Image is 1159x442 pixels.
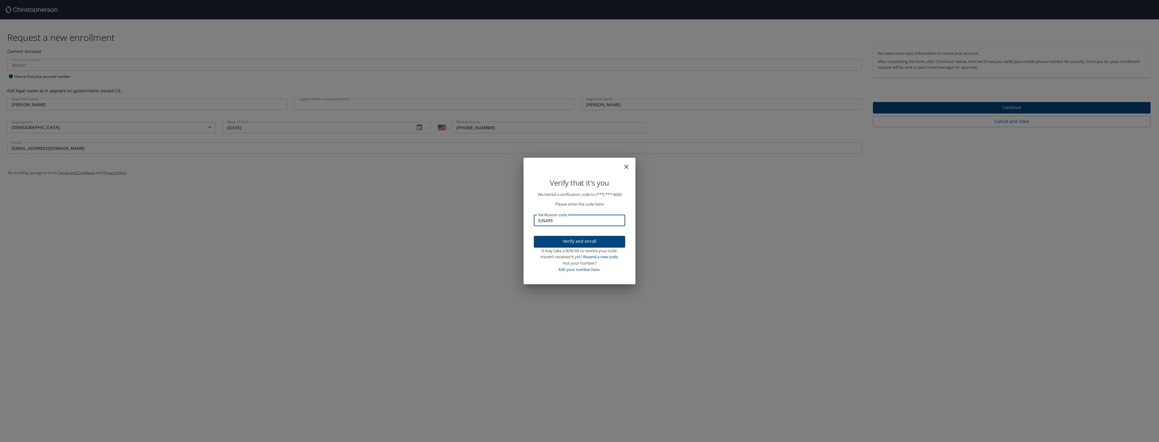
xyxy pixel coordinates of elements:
[534,236,625,248] button: Verify and enroll
[539,238,620,245] span: Verify and enroll
[534,248,625,254] div: It may take a little bit to receive your code.
[534,254,625,260] div: Haven’t received it yet?
[534,260,625,266] div: Not your number?
[583,254,619,259] a: Resend a new code.
[626,160,633,167] button: close
[534,191,625,198] p: We texted a verification code to (***) ***- 6630
[534,201,625,207] p: Please enter the code here:
[559,267,600,272] a: Edit your number here.
[534,177,625,189] p: Verify that it's you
